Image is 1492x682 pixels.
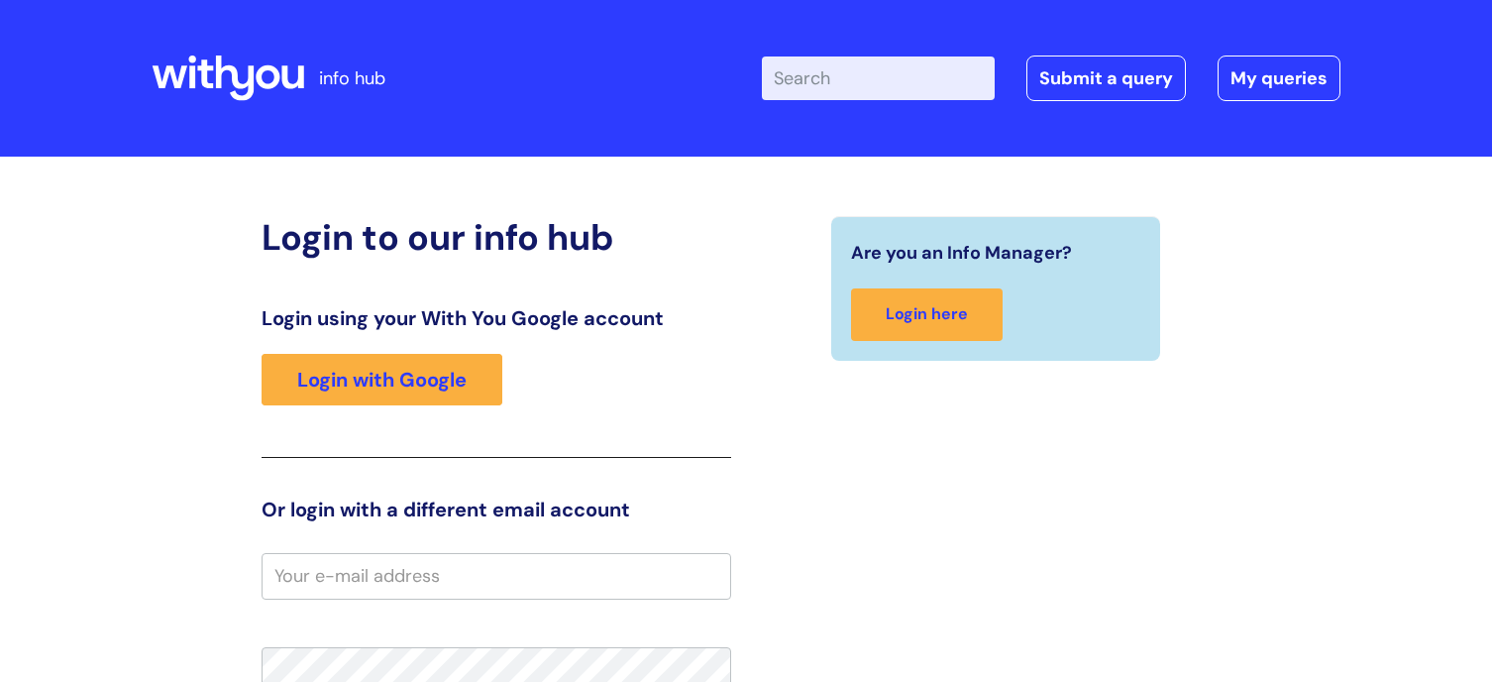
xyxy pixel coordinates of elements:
[851,288,1003,341] a: Login here
[262,216,731,259] h2: Login to our info hub
[1026,56,1186,101] a: Submit a query
[762,57,995,100] input: Search
[262,354,502,405] a: Login with Google
[851,237,1072,269] span: Are you an Info Manager?
[319,62,385,94] p: info hub
[262,306,731,330] h3: Login using your With You Google account
[1218,56,1340,101] a: My queries
[262,498,731,521] h3: Or login with a different email account
[262,553,731,599] input: Your e-mail address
